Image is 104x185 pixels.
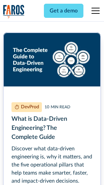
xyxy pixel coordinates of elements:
a: home [3,5,25,18]
a: Get a demo [44,4,83,18]
img: Logo of the analytics and reporting company Faros. [3,5,25,18]
div: menu [87,3,101,19]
